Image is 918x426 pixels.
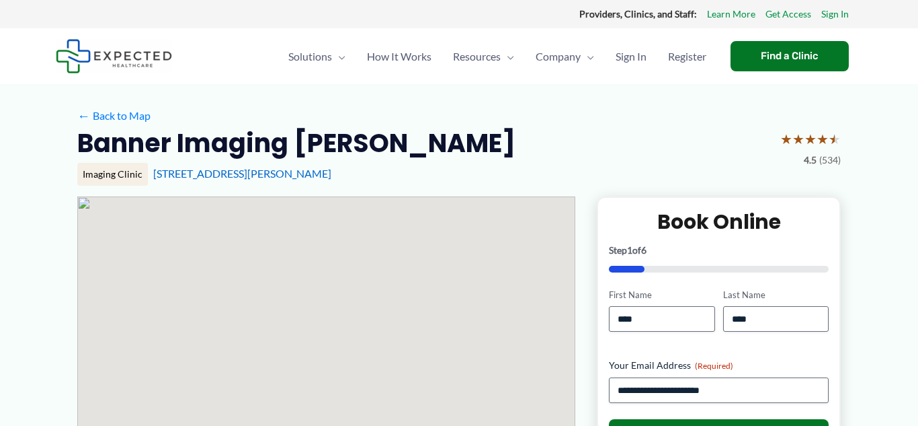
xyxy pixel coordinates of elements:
a: How It Works [356,33,442,80]
a: SolutionsMenu Toggle [278,33,356,80]
span: ★ [792,127,804,151]
a: Register [657,33,717,80]
div: Imaging Clinic [77,163,148,186]
a: ←Back to Map [77,106,151,126]
p: Step of [609,246,829,255]
nav: Primary Site Navigation [278,33,717,80]
span: (Required) [695,361,733,371]
span: Solutions [288,33,332,80]
strong: Providers, Clinics, and Staff: [579,8,697,20]
span: Menu Toggle [581,33,594,80]
a: Find a Clinic [731,41,849,71]
span: (534) [819,151,841,169]
span: ★ [817,127,829,151]
span: 6 [641,244,646,256]
span: Company [536,33,581,80]
a: Sign In [605,33,657,80]
h2: Banner Imaging [PERSON_NAME] [77,127,515,159]
a: ResourcesMenu Toggle [442,33,525,80]
span: Menu Toggle [332,33,345,80]
label: Last Name [723,289,829,301]
span: ★ [804,127,817,151]
span: 1 [627,244,632,256]
h2: Book Online [609,209,829,235]
a: Get Access [765,5,811,23]
a: [STREET_ADDRESS][PERSON_NAME] [153,167,331,180]
a: CompanyMenu Toggle [525,33,605,80]
a: Sign In [821,5,849,23]
span: 4.5 [804,151,817,169]
span: ★ [780,127,792,151]
label: First Name [609,289,714,301]
span: Menu Toggle [501,33,514,80]
span: How It Works [367,33,431,80]
span: ★ [829,127,841,151]
label: Your Email Address [609,359,829,372]
span: ← [77,109,90,122]
span: Resources [453,33,501,80]
a: Learn More [707,5,755,23]
span: Sign In [616,33,646,80]
span: Register [668,33,706,80]
img: Expected Healthcare Logo - side, dark font, small [56,39,172,73]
